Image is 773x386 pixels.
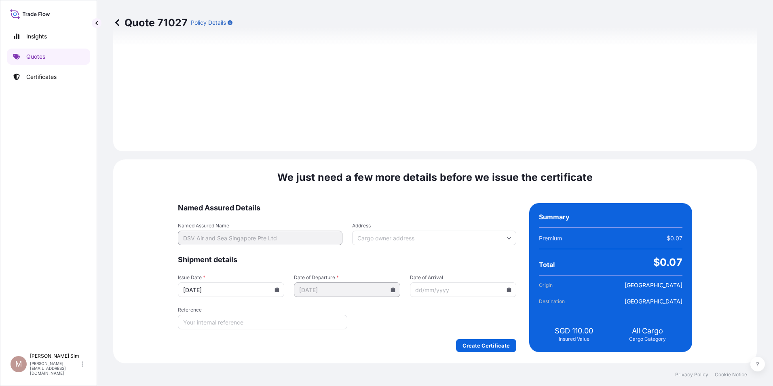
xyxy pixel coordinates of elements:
span: Premium [539,234,562,242]
span: [GEOGRAPHIC_DATA] [625,281,682,289]
p: Quote 71027 [113,16,188,29]
p: Insights [26,32,47,40]
span: Named Assured Name [178,223,342,229]
a: Cookie Notice [715,371,747,378]
span: SGD 110.00 [555,326,593,336]
span: Issue Date [178,274,284,281]
input: Cargo owner address [352,231,517,245]
a: Certificates [7,69,90,85]
p: Certificates [26,73,57,81]
span: Date of Departure [294,274,400,281]
span: Summary [539,213,570,221]
span: Total [539,261,555,269]
a: Quotes [7,49,90,65]
span: Date of Arrival [410,274,516,281]
span: Named Assured Details [178,203,516,213]
p: [PERSON_NAME][EMAIL_ADDRESS][DOMAIN_NAME] [30,361,80,375]
p: [PERSON_NAME] Sim [30,353,80,359]
span: Insured Value [559,336,589,342]
p: Quotes [26,53,45,61]
input: Your internal reference [178,315,347,329]
span: $0.07 [667,234,682,242]
span: Destination [539,297,584,305]
a: Insights [7,28,90,45]
input: dd/mm/yyyy [294,282,400,297]
span: M [15,360,22,368]
a: Privacy Policy [675,371,708,378]
span: All Cargo [632,326,663,336]
p: Policy Details [191,19,226,27]
span: [GEOGRAPHIC_DATA] [625,297,682,305]
button: Create Certificate [456,339,516,352]
input: dd/mm/yyyy [410,282,516,297]
input: dd/mm/yyyy [178,282,284,297]
span: We just need a few more details before we issue the certificate [277,171,593,184]
span: Cargo Category [629,336,666,342]
span: Address [352,223,517,229]
span: Origin [539,281,584,289]
p: Create Certificate [463,341,510,350]
span: Reference [178,307,347,313]
span: Shipment details [178,255,516,265]
span: $0.07 [653,256,682,269]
